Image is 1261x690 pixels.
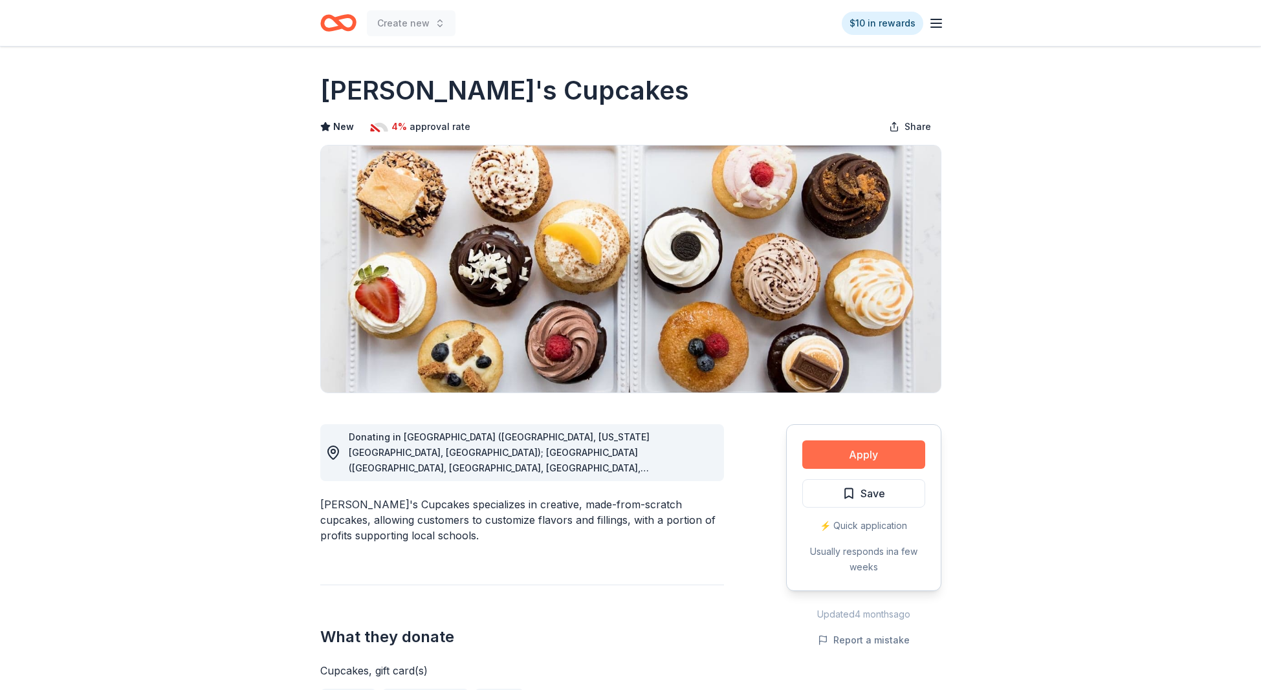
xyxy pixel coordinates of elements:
button: Report a mistake [818,632,910,648]
div: [PERSON_NAME]'s Cupcakes specializes in creative, made-from-scratch cupcakes, allowing customers ... [320,497,724,543]
button: Create new [367,10,455,36]
span: approval rate [410,119,470,135]
h2: What they donate [320,627,724,647]
div: Cupcakes, gift card(s) [320,663,724,678]
a: $10 in rewards [842,12,923,35]
span: Donating in [GEOGRAPHIC_DATA] ([GEOGRAPHIC_DATA], [US_STATE][GEOGRAPHIC_DATA], [GEOGRAPHIC_DATA])... [349,431,712,551]
span: Share [905,119,931,135]
button: Save [802,479,925,508]
span: Save [861,485,885,502]
span: Create new [377,16,430,31]
img: Image for Molly's Cupcakes [321,146,941,393]
span: 4% [391,119,407,135]
div: Updated 4 months ago [786,607,941,622]
span: New [333,119,354,135]
div: Usually responds in a few weeks [802,544,925,575]
button: Apply [802,440,925,469]
h1: [PERSON_NAME]'s Cupcakes [320,72,689,109]
button: Share [879,114,941,140]
a: Home [320,8,356,38]
div: ⚡️ Quick application [802,518,925,534]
